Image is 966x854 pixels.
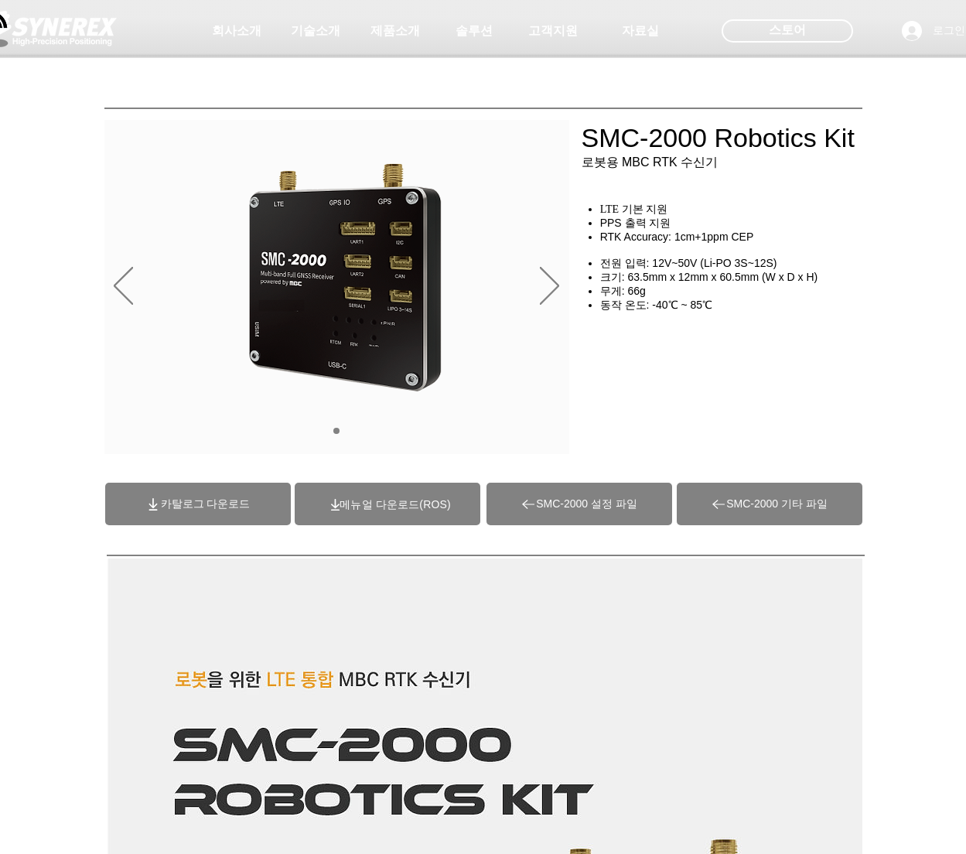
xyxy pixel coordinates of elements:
span: 솔루션 [456,23,493,39]
a: 기술소개 [277,15,354,46]
span: 동작 온도: -40℃ ~ 85℃ [600,299,712,311]
span: 카탈로그 다운로드 [161,497,251,511]
button: 다음 [540,267,559,307]
a: SMC-2000 설정 파일 [486,483,672,525]
a: 카탈로그 다운로드 [105,483,291,525]
div: 슬라이드쇼 [104,120,569,454]
div: 스토어 [722,19,853,43]
a: SMC-2000 기타 파일 [677,483,862,525]
span: RTK Accuracy: 1cm+1ppm CEP [600,231,754,243]
a: 솔루션 [435,15,513,46]
nav: 슬라이드 [328,428,346,434]
a: 자료실 [602,15,679,46]
a: 고객지원 [514,15,592,46]
a: 제품소개 [357,15,434,46]
span: 기술소개 [291,23,340,39]
span: SMC-2000 설정 파일 [536,497,637,511]
span: 회사소개 [212,23,261,39]
span: SMC-2000 기타 파일 [726,497,828,511]
button: 이전 [114,267,133,307]
a: 01 [333,428,340,434]
span: 스토어 [769,22,806,39]
img: 대지 2.png [244,162,446,395]
span: 제품소개 [370,23,420,39]
span: 전원 입력: 12V~50V (Li-PO 3S~12S) [600,257,777,269]
a: (ROS)메뉴얼 다운로드 [340,498,450,511]
span: 자료실 [622,23,659,39]
span: 크기: 63.5mm x 12mm x 60.5mm (W x D x H) [600,271,818,283]
span: 고객지원 [528,23,578,39]
span: 무게: 66g [600,285,646,297]
a: 회사소개 [198,15,275,46]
